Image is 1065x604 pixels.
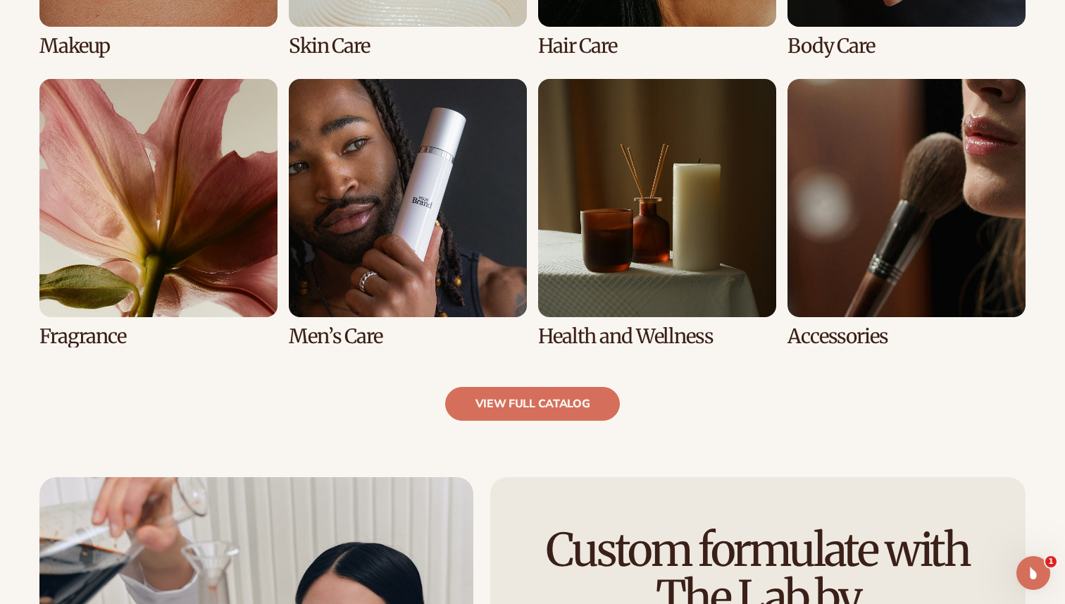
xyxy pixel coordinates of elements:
[787,35,1026,57] h3: Body Care
[39,35,278,57] h3: Makeup
[538,35,776,57] h3: Hair Care
[445,387,621,421] a: view full catalog
[1045,556,1057,567] span: 1
[1016,556,1050,590] iframe: Intercom live chat
[787,79,1026,347] div: 8 / 8
[289,35,527,57] h3: Skin Care
[538,79,776,347] div: 7 / 8
[289,79,527,347] div: 6 / 8
[39,79,278,347] div: 5 / 8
